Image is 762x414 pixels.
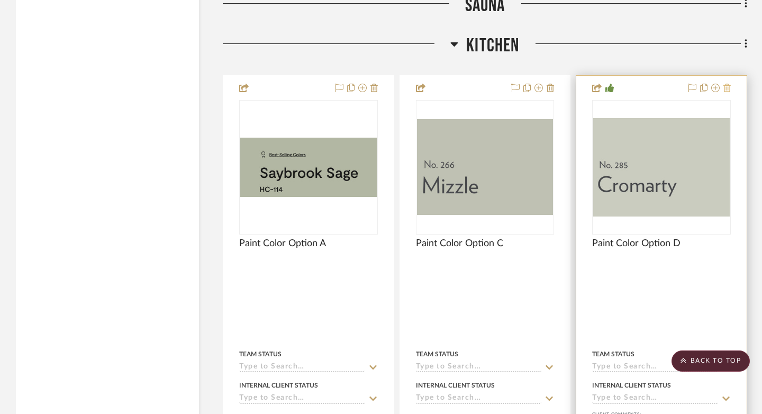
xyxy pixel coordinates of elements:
div: Team Status [592,349,634,359]
div: 0 [416,101,554,234]
div: Team Status [239,349,282,359]
scroll-to-top-button: BACK TO TOP [672,350,750,372]
input: Type to Search… [592,363,718,373]
span: Paint Color Option A [239,238,326,249]
input: Type to Search… [239,363,365,373]
span: Kitchen [466,34,519,57]
div: Internal Client Status [239,381,318,390]
span: Paint Color Option C [416,238,503,249]
div: Team Status [416,349,458,359]
input: Type to Search… [592,394,718,404]
img: Paint Color Option C [417,119,554,214]
img: Paint Color Option D [593,118,730,217]
input: Type to Search… [416,363,542,373]
span: Paint Color Option D [592,238,681,249]
div: Internal Client Status [592,381,671,390]
input: Type to Search… [416,394,542,404]
div: 0 [593,101,730,234]
div: Internal Client Status [416,381,495,390]
img: Paint Color Option A [240,138,377,197]
input: Type to Search… [239,394,365,404]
